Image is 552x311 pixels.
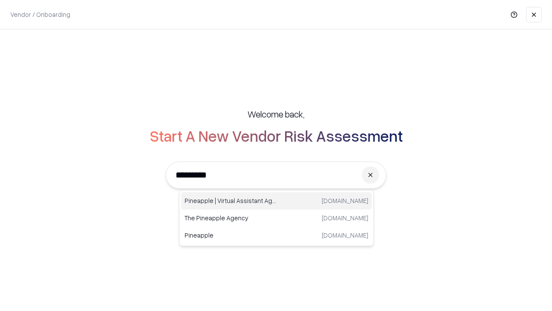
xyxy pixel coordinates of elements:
[322,213,368,222] p: [DOMAIN_NAME]
[185,196,276,205] p: Pineapple | Virtual Assistant Agency
[248,108,304,120] h5: Welcome back,
[185,213,276,222] p: The Pineapple Agency
[150,127,403,144] h2: Start A New Vendor Risk Assessment
[10,10,70,19] p: Vendor / Onboarding
[322,231,368,240] p: [DOMAIN_NAME]
[322,196,368,205] p: [DOMAIN_NAME]
[185,231,276,240] p: Pineapple
[179,190,374,246] div: Suggestions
